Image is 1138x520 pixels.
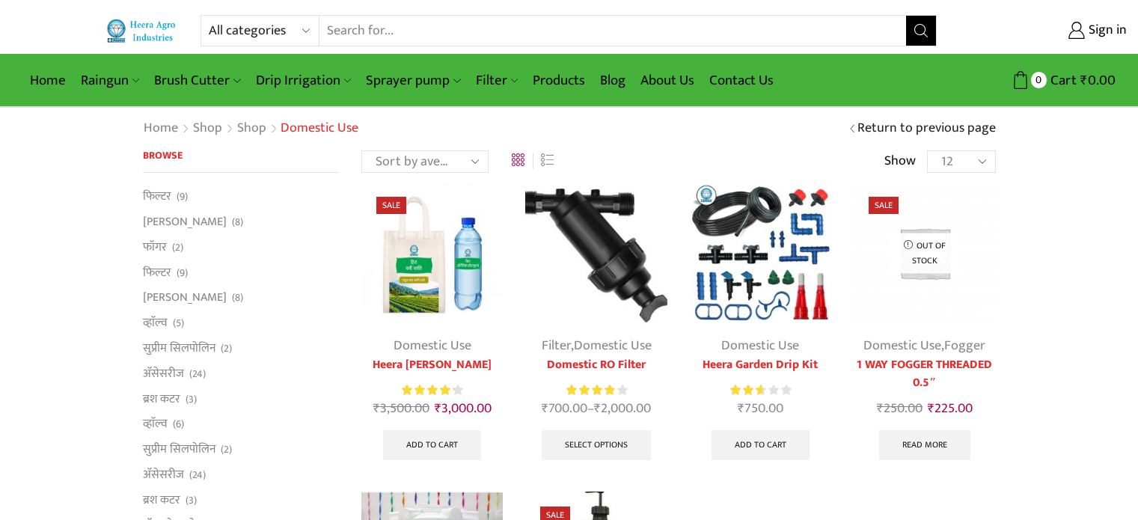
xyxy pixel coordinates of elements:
div: Rated 4.33 out of 5 [402,382,462,398]
span: (2) [172,240,183,255]
a: Filter [468,63,525,98]
a: Heera [PERSON_NAME] [361,356,503,374]
span: 0 [1031,72,1047,88]
span: Rated out of 5 [566,382,615,398]
img: Heera Garden Drip Kit [690,182,831,323]
a: Add to cart: “Heera Garden Drip Kit” [712,430,810,460]
h1: Domestic Use [281,120,358,137]
a: फॉगर [143,234,167,260]
span: (24) [189,468,206,483]
a: Domestic Use [863,334,941,357]
a: अ‍ॅसेसरीज [143,462,184,487]
a: ब्रश कटर [143,386,180,412]
a: Fogger [944,334,985,357]
span: (5) [173,316,184,331]
span: (3) [186,392,197,407]
a: Domestic Use [574,334,652,357]
span: Sale [869,197,899,214]
img: Heera Vermi Nursery [361,182,503,323]
a: Shop [236,119,267,138]
bdi: 225.00 [928,397,973,420]
a: Return to previous page [857,119,996,138]
span: (2) [221,442,232,457]
a: Products [525,63,593,98]
a: Home [22,63,73,98]
a: Contact Us [702,63,781,98]
a: फिल्टर [143,260,171,285]
a: व्हाॅल्व [143,412,168,437]
span: Rated out of 5 [402,382,454,398]
span: (8) [232,215,243,230]
span: ₹ [435,397,441,420]
a: Shop [192,119,223,138]
span: (24) [189,367,206,382]
bdi: 3,000.00 [435,397,492,420]
bdi: 0.00 [1080,69,1116,92]
span: (3) [186,493,197,508]
span: (2) [221,341,232,356]
bdi: 700.00 [542,397,587,420]
a: Filter [542,334,571,357]
span: – [525,399,667,419]
a: Read more about “1 WAY FOGGER THREADED 0.5"” [879,430,970,460]
span: (9) [177,266,188,281]
bdi: 750.00 [738,397,783,420]
div: , [525,336,667,356]
img: Placeholder [854,182,995,323]
span: ₹ [373,397,380,420]
span: Show [884,152,916,171]
a: Domestic RO Filter [525,356,667,374]
a: सुप्रीम सिलपोलिन [143,335,215,361]
p: Out of stock [889,233,960,273]
a: Sprayer pump [358,63,468,98]
a: [PERSON_NAME] [143,209,227,235]
span: Rated out of 5 [730,382,762,398]
a: अ‍ॅसेसरीज [143,361,184,386]
span: ₹ [542,397,548,420]
a: व्हाॅल्व [143,311,168,336]
button: Search button [906,16,936,46]
a: सुप्रीम सिलपोलिन [143,437,215,462]
div: Rated 4.00 out of 5 [566,382,627,398]
span: ₹ [928,397,934,420]
input: Search for... [319,16,907,46]
span: Sale [376,197,406,214]
span: Browse [143,147,183,164]
img: Y-Type-Filter [525,182,667,323]
a: Domestic Use [721,334,799,357]
span: ₹ [877,397,884,420]
a: Heera Garden Drip Kit [690,356,831,374]
span: Cart [1047,70,1077,91]
a: [PERSON_NAME] [143,285,227,311]
select: Shop order [361,150,489,173]
a: Add to cart: “Heera Vermi Nursery” [383,430,481,460]
a: Drip Irrigation [248,63,358,98]
span: ₹ [594,397,601,420]
a: 0 Cart ₹0.00 [952,67,1116,94]
a: Home [143,119,179,138]
a: About Us [633,63,702,98]
span: (9) [177,189,188,204]
div: Rated 2.67 out of 5 [730,382,791,398]
bdi: 3,500.00 [373,397,429,420]
a: Raingun [73,63,147,98]
span: ₹ [1080,69,1088,92]
a: Blog [593,63,633,98]
a: 1 WAY FOGGER THREADED 0.5″ [854,356,995,392]
span: (6) [173,417,184,432]
bdi: 250.00 [877,397,923,420]
a: Domestic Use [394,334,471,357]
span: Sign in [1085,21,1127,40]
span: (8) [232,290,243,305]
bdi: 2,000.00 [594,397,651,420]
a: ब्रश कटर [143,487,180,513]
a: Select options for “Domestic RO Filter” [542,430,651,460]
a: Brush Cutter [147,63,248,98]
a: Sign in [959,17,1127,44]
div: , [854,336,995,356]
span: ₹ [738,397,744,420]
nav: Breadcrumb [143,119,358,138]
a: फिल्टर [143,188,171,209]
